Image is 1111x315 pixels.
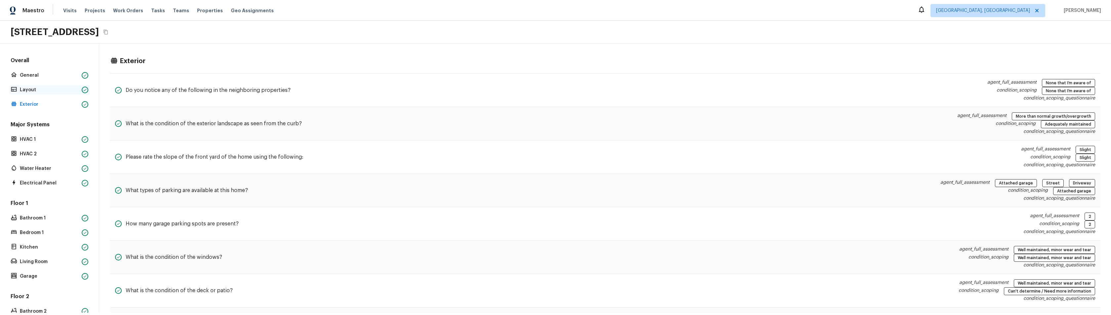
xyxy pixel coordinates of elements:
[987,79,1037,87] p: agent_full_assessment
[126,120,302,127] h5: What is the condition of the exterior landscape as seen from the curb?
[997,87,1037,95] p: condition_scoping
[959,246,1008,254] p: agent_full_assessment
[1071,180,1093,186] span: Driveway
[1044,88,1093,94] span: None that I’m aware of
[126,87,291,94] h5: Do you notice any of the following in the neighboring properties?
[126,187,248,194] h5: What types of parking are available at this home?
[151,8,165,13] span: Tasks
[20,87,79,93] p: Layout
[126,254,222,261] h5: What is the condition of the windows?
[20,151,79,157] p: HVAC 2
[1039,220,1079,228] p: condition_scoping
[1044,180,1062,186] span: Street
[20,215,79,221] p: Bathroom 1
[20,136,79,143] p: HVAC 1
[197,7,223,14] span: Properties
[1086,221,1093,228] span: 2
[173,7,189,14] span: Teams
[120,57,145,65] h4: Exterior
[1077,146,1093,153] span: Slight
[22,7,44,14] span: Maestro
[126,287,233,294] h5: What is the condition of the deck or patio?
[996,120,1036,128] p: condition_scoping
[1077,154,1093,161] span: Slight
[113,7,143,14] span: Work Orders
[936,7,1030,14] span: [GEOGRAPHIC_DATA], [GEOGRAPHIC_DATA]
[1015,280,1093,287] span: Well maintained, minor wear and tear
[9,57,90,65] h5: Overall
[968,254,1008,262] p: condition_scoping
[20,308,79,315] p: Bathroom 2
[85,7,105,14] span: Projects
[11,26,99,38] h2: [STREET_ADDRESS]
[1030,213,1079,220] p: agent_full_assessment
[1021,162,1095,168] p: condition_scoping_questionnaire
[1015,255,1093,261] span: Well maintained, minor wear and tear
[987,95,1095,101] p: condition_scoping_questionnaire
[1013,113,1093,120] span: More than normal growth/overgrowth
[1061,7,1101,14] span: [PERSON_NAME]
[20,101,79,108] p: Exterior
[959,262,1095,268] p: condition_scoping_questionnaire
[1086,213,1093,220] span: 2
[1015,247,1093,253] span: Well maintained, minor wear and tear
[957,128,1095,135] p: condition_scoping_questionnaire
[959,287,999,295] p: condition_scoping
[20,72,79,79] p: General
[1008,187,1048,195] p: condition_scoping
[957,112,1007,120] p: agent_full_assessment
[997,180,1035,186] span: Attached garage
[20,229,79,236] p: Bedroom 1
[1021,146,1070,154] p: agent_full_assessment
[9,121,90,130] h5: Major Systems
[20,165,79,172] p: Water Heater
[1055,188,1093,194] span: Attached garage
[1023,228,1095,235] p: condition_scoping_questionnaire
[959,295,1095,302] p: condition_scoping_questionnaire
[126,220,239,227] h5: How many garage parking spots are present?
[63,7,77,14] span: Visits
[20,180,79,186] p: Electrical Panel
[940,195,1095,202] p: condition_scoping_questionnaire
[959,279,1008,287] p: agent_full_assessment
[1044,80,1093,86] span: None that I’m aware of
[20,244,79,251] p: Kitchen
[1006,288,1093,295] span: Can't determine / Need more information
[126,153,303,161] h5: Please rate the slope of the front yard of the home using the following:
[20,273,79,280] p: Garage
[102,28,110,36] button: Copy Address
[940,179,990,187] p: agent_full_assessment
[9,200,90,208] h5: Floor 1
[1043,121,1093,128] span: Adequately maintained
[20,258,79,265] p: Living Room
[9,293,90,301] h5: Floor 2
[1030,154,1070,162] p: condition_scoping
[231,7,274,14] span: Geo Assignments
